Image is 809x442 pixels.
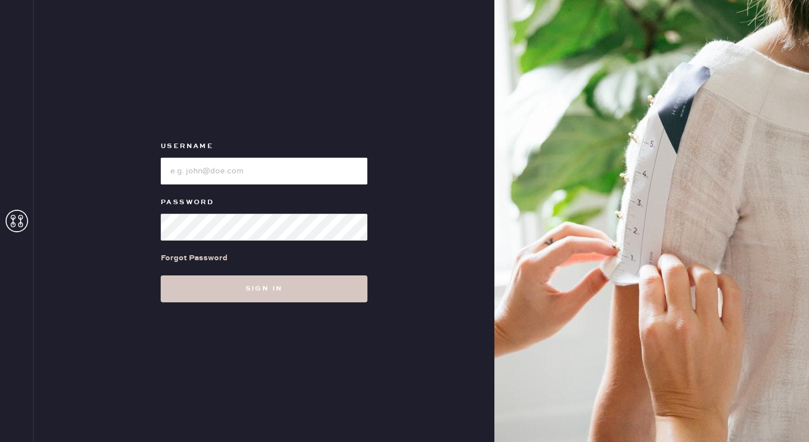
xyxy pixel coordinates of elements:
[161,252,228,264] div: Forgot Password
[161,158,367,185] input: e.g. john@doe.com
[161,196,367,209] label: Password
[161,275,367,302] button: Sign in
[161,241,228,275] a: Forgot Password
[161,140,367,153] label: Username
